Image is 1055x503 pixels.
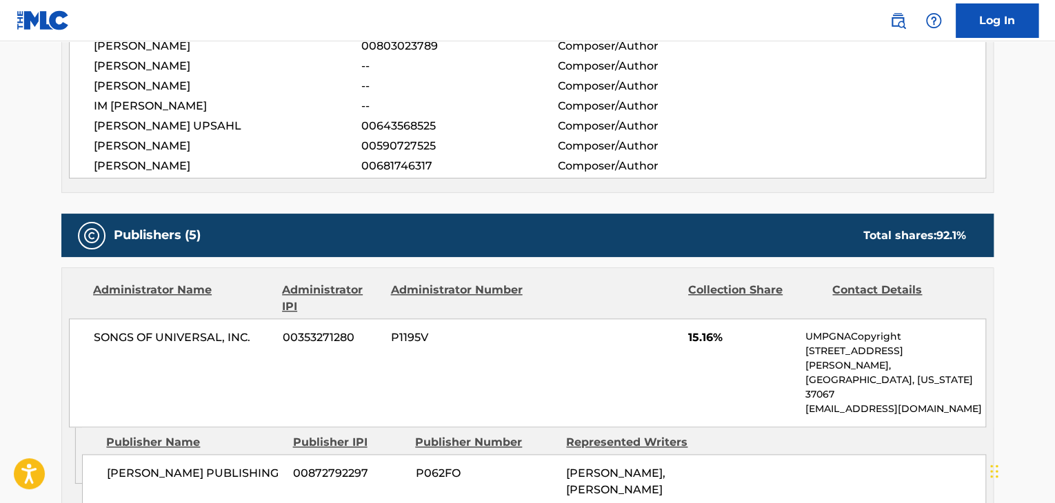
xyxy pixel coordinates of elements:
span: Composer/Author [557,118,736,134]
p: [GEOGRAPHIC_DATA], [US_STATE] 37067 [805,373,985,402]
span: -- [361,98,557,114]
span: 15.16% [688,329,795,346]
iframe: Chat Widget [986,437,1055,503]
span: [PERSON_NAME] UPSAHL [94,118,361,134]
img: search [890,12,906,29]
div: Administrator Name [93,282,272,315]
a: Public Search [884,7,912,34]
span: [PERSON_NAME] PUBLISHING [107,465,283,482]
span: [PERSON_NAME] [94,78,361,94]
div: Ziehen [990,451,998,492]
span: 00681746317 [361,158,557,174]
span: [PERSON_NAME] [94,138,361,154]
span: 00803023789 [361,38,557,54]
span: P1195V [391,329,525,346]
span: [PERSON_NAME], [PERSON_NAME] [566,466,665,496]
div: Represented Writers [566,434,707,451]
span: Composer/Author [557,138,736,154]
span: IM [PERSON_NAME] [94,98,361,114]
span: 92.1 % [936,229,966,242]
span: 00590727525 [361,138,557,154]
span: [PERSON_NAME] [94,158,361,174]
span: Composer/Author [557,98,736,114]
span: Composer/Author [557,38,736,54]
img: MLC Logo [17,10,70,30]
div: Collection Share [688,282,822,315]
span: [PERSON_NAME] [94,58,361,74]
span: -- [361,58,557,74]
h5: Publishers (5) [114,227,201,243]
div: Administrator IPI [282,282,380,315]
div: Publisher Name [106,434,282,451]
span: SONGS OF UNIVERSAL, INC. [94,329,272,346]
span: 00872792297 [293,465,405,482]
img: help [925,12,942,29]
div: Help [920,7,947,34]
span: 00353271280 [283,329,381,346]
div: Total shares: [863,227,966,244]
span: Composer/Author [557,78,736,94]
span: Composer/Author [557,158,736,174]
div: Publisher IPI [292,434,405,451]
span: [PERSON_NAME] [94,38,361,54]
a: Log In [956,3,1038,38]
p: [STREET_ADDRESS][PERSON_NAME], [805,344,985,373]
div: Publisher Number [415,434,556,451]
span: 00643568525 [361,118,557,134]
img: Publishers [83,227,100,244]
div: Administrator Number [390,282,524,315]
div: Contact Details [832,282,966,315]
span: Composer/Author [557,58,736,74]
p: [EMAIL_ADDRESS][DOMAIN_NAME] [805,402,985,416]
p: UMPGNACopyright [805,329,985,344]
span: -- [361,78,557,94]
span: P062FO [415,465,556,482]
div: Chat-Widget [986,437,1055,503]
